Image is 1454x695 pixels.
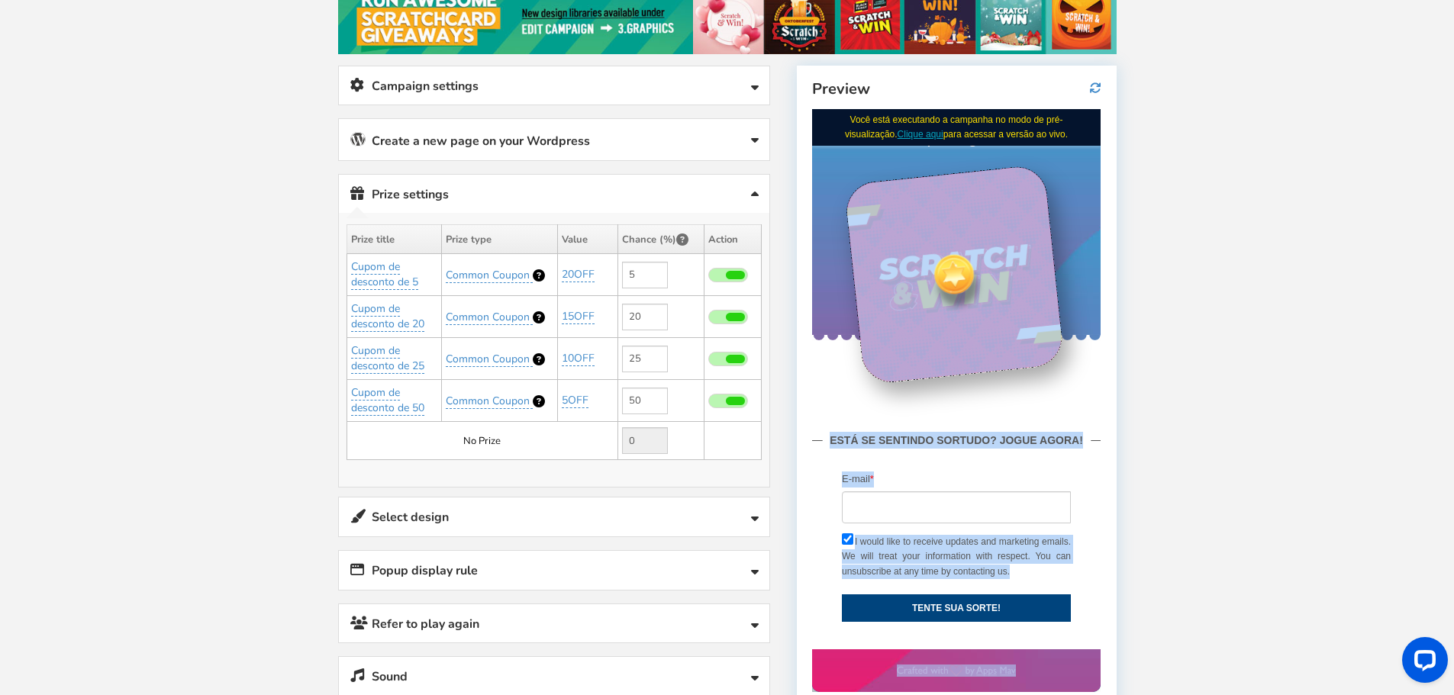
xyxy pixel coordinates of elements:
input: Value not editable [622,427,668,454]
span: Common Coupon [446,394,530,408]
a: Common Coupon [446,268,533,283]
img: appsmav-footer-credit.png [85,555,205,568]
span: Common Coupon [446,352,530,366]
th: Prize title [347,225,442,254]
a: Clique aqui [85,20,131,31]
a: Refer to play again [339,604,769,643]
a: 15OFF [562,309,595,324]
a: Cupom de desconto de 20 [351,301,424,332]
a: Cupom de desconto de 50 [351,385,424,416]
th: Prize type [442,225,558,254]
a: Cupom de desconto de 5 [351,259,418,290]
button: TENTE SUA SORTE! [30,485,259,513]
a: Common Coupon [446,394,533,409]
input: I would like to receive updates and marketing emails. We will treat your information with respect... [30,424,41,436]
a: Cupom de desconto de 25 [351,343,424,374]
h4: Preview [812,81,1101,98]
a: 10OFF [562,351,595,366]
span: Common Coupon [446,310,530,324]
a: Create a new page on your Wordpress [339,119,769,160]
iframe: LiveChat chat widget [1390,631,1454,695]
a: 20OFF [562,267,595,282]
a: 5OFF [562,393,588,408]
label: E-mail [30,362,62,378]
th: Chance (%) [617,225,704,254]
a: Prize settings [339,175,769,214]
span: Common Coupon [446,268,530,282]
a: Campaign settings [339,66,769,105]
a: Select design [339,497,769,536]
label: I would like to receive updates and marketing emails. We will treat your information with respect... [30,426,259,470]
a: Common Coupon [446,310,533,325]
th: Action [704,225,761,254]
td: No Prize [347,422,617,460]
strong: ESTÁ SE SENTINDO SORTUDO? JOGUE AGORA! [10,323,279,339]
th: Value [558,225,617,254]
a: Common Coupon [446,352,533,367]
a: Popup display rule [339,551,769,590]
